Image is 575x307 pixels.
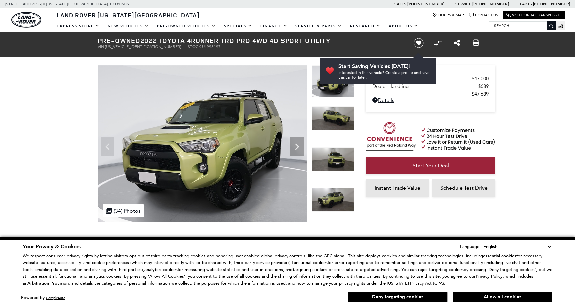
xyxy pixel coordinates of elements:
div: (34) Photos [103,204,144,217]
u: Privacy Policy [476,273,503,279]
a: Start Your Deal [366,157,495,174]
img: Used 2022 Lime Rush Toyota TRD Pro image 4 [312,188,354,212]
span: Sales [394,2,406,6]
a: Details [372,97,489,103]
a: [PHONE_NUMBER] [533,1,570,7]
img: Used 2022 Lime Rush Toyota TRD Pro image 2 [312,106,354,130]
strong: Pre-Owned [98,36,140,45]
span: Parts [520,2,532,6]
span: Service [455,2,471,6]
a: Print this Pre-Owned 2022 Toyota 4Runner TRD Pro 4WD 4D Sport Utility [473,39,479,47]
span: Your Privacy & Cookies [23,243,81,250]
a: $47,689 [372,91,489,97]
span: UL998197 [202,44,221,49]
img: Land Rover [11,12,41,28]
img: Used 2022 Lime Rush Toyota TRD Pro image 1 [98,65,307,222]
strong: targeting cookies [429,267,464,273]
a: [PHONE_NUMBER] [472,1,509,7]
a: Specials [220,20,256,32]
a: [PHONE_NUMBER] [407,1,444,7]
span: [US_VEHICLE_IDENTIFICATION_NUMBER] [105,44,181,49]
a: Service & Parts [291,20,346,32]
span: Schedule Test Drive [440,185,488,191]
a: Schedule Test Drive [432,179,495,197]
strong: Arbitration Provision [27,280,69,286]
input: Search [489,22,556,30]
span: $47,689 [472,91,489,97]
a: [STREET_ADDRESS] • [US_STATE][GEOGRAPHIC_DATA], CO 80905 [5,2,129,6]
button: Deny targeting cookies [348,292,448,302]
a: Contact Us [469,13,498,18]
a: Land Rover [US_STATE][GEOGRAPHIC_DATA] [53,11,204,19]
span: Stock: [188,44,202,49]
span: Start Your Deal [413,162,449,169]
span: $47,000 [472,76,489,82]
a: Finance [256,20,291,32]
a: About Us [385,20,422,32]
select: Language Select [482,243,552,250]
img: Used 2022 Lime Rush Toyota TRD Pro image 3 [312,147,354,171]
strong: targeting cookies [293,267,327,273]
strong: analytics cookies [144,267,178,273]
nav: Main Navigation [53,20,422,32]
img: Used 2022 Lime Rush Toyota TRD Pro image 1 [312,65,354,97]
a: New Vehicles [104,20,153,32]
a: Research [346,20,385,32]
a: Visit Our Jaguar Website [506,13,562,18]
span: VIN: [98,44,105,49]
div: Next [290,137,304,156]
a: Dealer Handling $689 [372,83,489,89]
a: Pre-Owned Vehicles [153,20,220,32]
a: Hours & Map [432,13,464,18]
p: We respect consumer privacy rights by letting visitors opt out of third-party tracking cookies an... [23,253,552,287]
span: Land Rover [US_STATE][GEOGRAPHIC_DATA] [57,11,200,19]
div: Powered by [21,296,65,300]
strong: essential cookies [483,253,516,259]
button: Allow all cookies [453,292,552,302]
button: Save vehicle [411,38,426,48]
a: Share this Pre-Owned 2022 Toyota 4Runner TRD Pro 4WD 4D Sport Utility [454,39,460,47]
div: Language: [460,244,480,249]
a: ComplyAuto [46,296,65,300]
h1: 2022 Toyota 4Runner TRD Pro 4WD 4D Sport Utility [98,37,402,44]
a: Retailer Selling Price $47,000 [372,76,489,82]
span: $689 [478,83,489,89]
a: land-rover [11,12,41,28]
button: Compare vehicle [433,38,443,48]
a: Instant Trade Value [366,179,429,197]
span: Retailer Selling Price [372,76,472,82]
a: Privacy Policy [476,274,503,279]
strong: functional cookies [292,260,328,266]
span: Instant Trade Value [375,185,420,191]
span: Dealer Handling [372,83,478,89]
a: EXPRESS STORE [53,20,104,32]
